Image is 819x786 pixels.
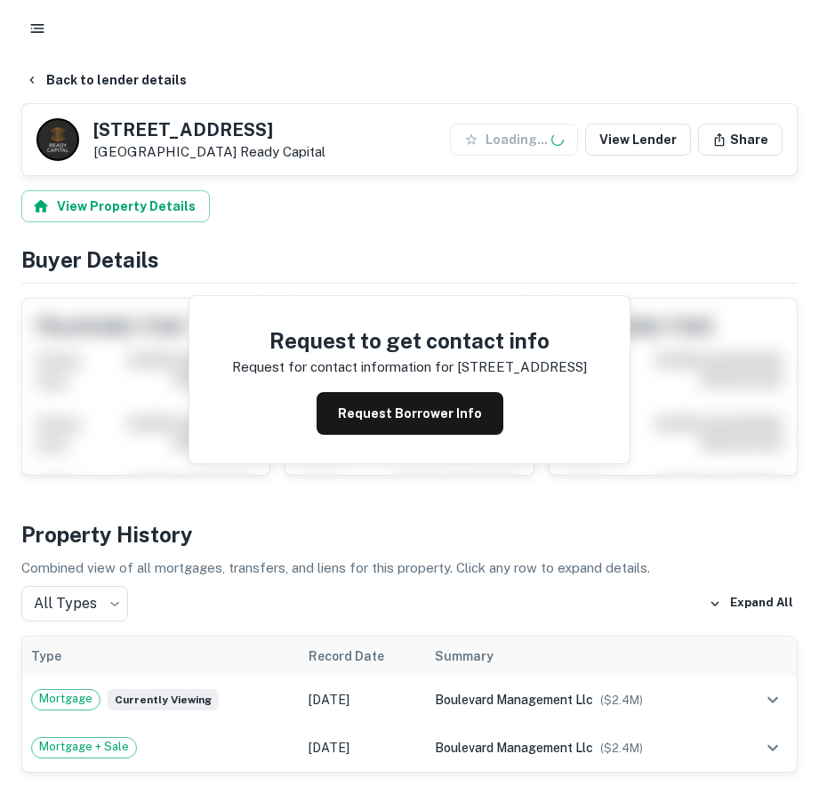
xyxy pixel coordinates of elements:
p: Combined view of all mortgages, transfers, and liens for this property. Click any row to expand d... [21,557,798,579]
span: ($ 2.4M ) [600,742,643,755]
a: View Lender [585,124,691,156]
button: View Property Details [21,190,210,222]
button: Request Borrower Info [317,392,503,435]
h4: Property History [21,518,798,550]
a: Ready Capital [240,144,325,159]
span: Currently viewing [108,689,219,710]
button: Back to lender details [18,64,194,96]
button: expand row [758,685,788,715]
th: Summary [426,637,732,676]
span: boulevard management llc [435,741,593,755]
th: Record Date [300,637,426,676]
button: Expand All [704,590,798,617]
td: [DATE] [300,676,426,724]
span: boulevard management llc [435,693,593,707]
td: [DATE] [300,724,426,772]
h4: Buyer Details [21,244,798,276]
th: Type [22,637,300,676]
span: ($ 2.4M ) [600,694,643,707]
div: All Types [21,586,128,622]
p: Request for contact information for [232,357,454,378]
h5: [STREET_ADDRESS] [93,121,325,139]
p: [STREET_ADDRESS] [457,357,587,378]
button: expand row [758,733,788,763]
p: [GEOGRAPHIC_DATA] [93,144,325,160]
span: Mortgage + Sale [32,738,136,756]
h4: Request to get contact info [232,325,587,357]
iframe: Chat Widget [730,587,819,672]
button: Share [698,124,783,156]
span: Mortgage [32,690,100,708]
